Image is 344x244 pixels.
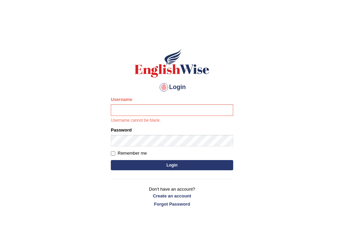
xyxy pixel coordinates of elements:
[111,160,233,170] button: Login
[111,193,233,199] a: Create an account
[111,82,233,93] h4: Login
[111,151,115,156] input: Remember me
[111,96,132,103] label: Username
[133,48,211,79] img: Logo of English Wise sign in for intelligent practice with AI
[111,118,233,124] p: Username cannot be blank.
[111,186,233,207] p: Don't have an account?
[111,201,233,207] a: Forgot Password
[111,150,147,157] label: Remember me
[111,127,132,133] label: Password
